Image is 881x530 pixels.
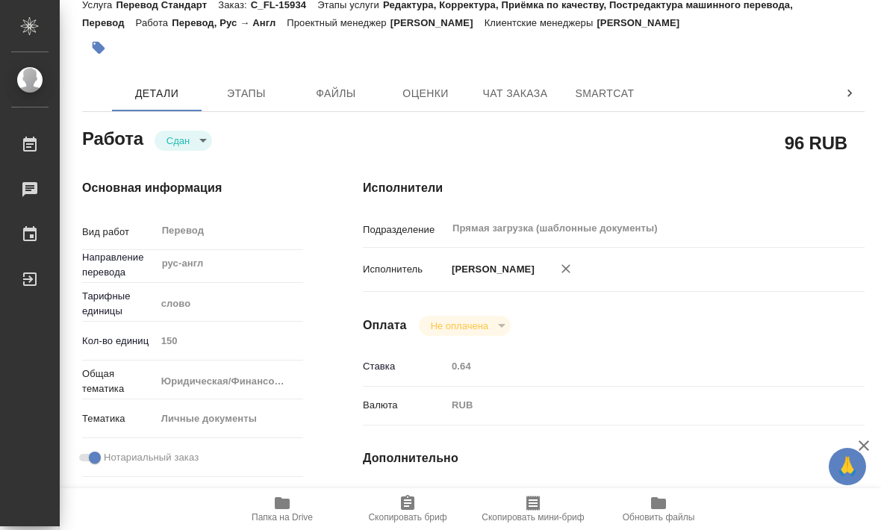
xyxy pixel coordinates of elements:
div: Личные документы [156,406,303,431]
span: Обновить файлы [623,512,695,523]
span: Скопировать мини-бриф [482,512,584,523]
span: Скопировать бриф [368,512,446,523]
button: Не оплачена [426,319,493,332]
input: Пустое поле [156,330,303,352]
p: Последнее изменение [363,485,446,515]
span: Папка на Drive [252,512,313,523]
p: Ставка [363,359,446,374]
p: Тематика [82,411,156,426]
p: Исполнитель [363,262,446,277]
span: 🙏 [835,451,860,482]
p: Перевод, Рус → Англ [172,17,287,28]
div: Юридическая/Финансовая [156,369,303,394]
div: слово [156,291,303,317]
div: Сдан [155,131,212,151]
button: Обновить файлы [596,488,721,530]
input: Пустое поле [446,355,823,377]
div: RUB [446,393,823,418]
p: Работа [136,17,172,28]
button: Добавить тэг [82,31,115,64]
h4: Основная информация [82,179,303,197]
button: 🙏 [829,448,866,485]
p: Общая тематика [82,367,156,396]
span: Этапы [211,84,282,103]
p: Направление перевода [82,250,156,280]
span: Нотариальный заказ [104,450,199,465]
span: SmartCat [569,84,641,103]
p: Кол-во единиц [82,334,156,349]
p: Подразделение [363,222,446,237]
button: Скопировать мини-бриф [470,488,596,530]
button: Папка на Drive [220,488,345,530]
p: [PERSON_NAME] [597,17,691,28]
h2: 96 RUB [785,130,847,155]
button: Сдан [162,134,194,147]
h4: Оплата [363,317,407,334]
p: Проектный менеджер [287,17,390,28]
h4: Дополнительно [363,449,865,467]
div: Сдан [419,316,511,336]
span: Оценки [390,84,461,103]
span: Детали [121,84,193,103]
p: Валюта [363,398,446,413]
button: Удалить исполнителя [550,252,582,285]
span: Файлы [300,84,372,103]
h2: Работа [82,124,143,151]
p: Тарифные единицы [82,289,156,319]
p: [PERSON_NAME] [446,262,535,277]
p: Вид работ [82,225,156,240]
span: Чат заказа [479,84,551,103]
h4: Исполнители [363,179,865,197]
p: Клиентские менеджеры [485,17,597,28]
button: Скопировать бриф [345,488,470,530]
p: [PERSON_NAME] [390,17,485,28]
